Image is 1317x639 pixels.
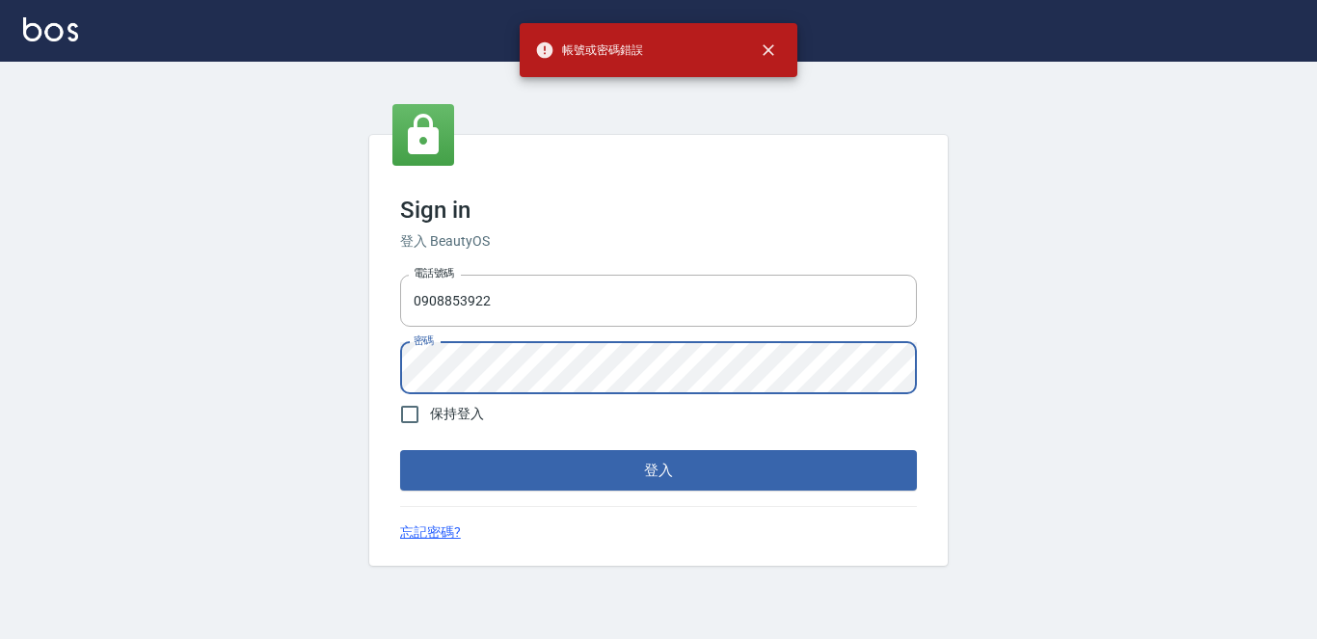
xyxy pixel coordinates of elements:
[414,333,434,348] label: 密碼
[414,266,454,280] label: 電話號碼
[747,29,790,71] button: close
[430,404,484,424] span: 保持登入
[23,17,78,41] img: Logo
[400,231,917,252] h6: 登入 BeautyOS
[400,450,917,491] button: 登入
[400,197,917,224] h3: Sign in
[400,522,461,543] a: 忘記密碼?
[535,40,643,60] span: 帳號或密碼錯誤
